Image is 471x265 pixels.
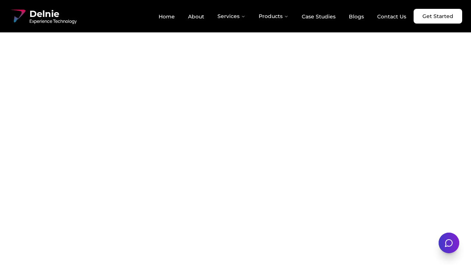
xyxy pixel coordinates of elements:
a: Contact Us [371,10,412,23]
button: Open chat [439,233,459,253]
span: Delnie [29,8,77,20]
a: Get Started [414,9,462,24]
a: Blogs [343,10,370,23]
span: Experience Technology [29,18,77,24]
button: Services [212,9,251,24]
a: Delnie Logo Full [9,7,77,25]
a: About [182,10,210,23]
button: Products [253,9,294,24]
img: Delnie Logo [9,7,26,25]
a: Home [153,10,181,23]
a: Case Studies [296,10,341,23]
nav: Main [153,9,412,24]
